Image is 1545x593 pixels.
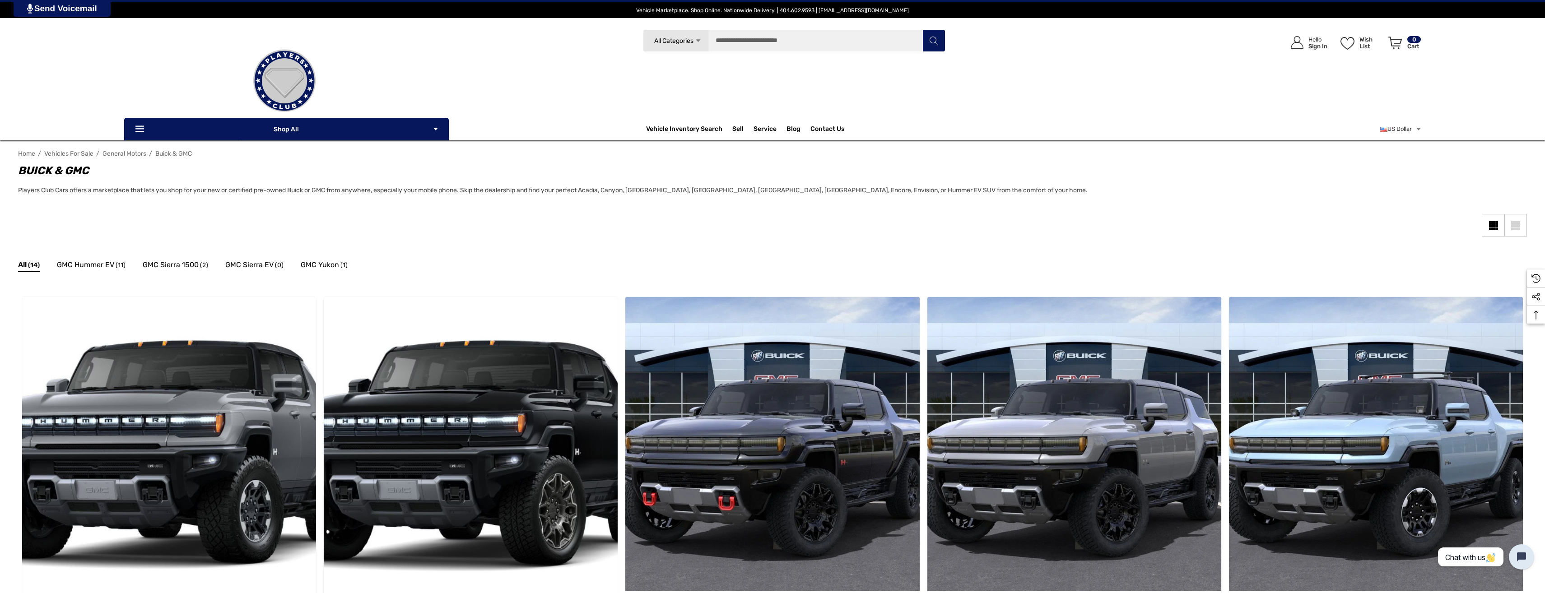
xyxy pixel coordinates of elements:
a: All Categories Icon Arrow Down Icon Arrow Up [643,29,708,52]
a: 2025 GMC Hummer EV Pickup 2X VIN 1GT40BDD8SU115936,$102,280.00 [625,297,919,591]
img: For Sale: 2025 GMC Hummer EV Pickup 3X VIN 1GT40DDA8SU102069 [1229,297,1523,591]
svg: Social Media [1531,292,1540,301]
a: Grid View [1482,214,1504,236]
p: Cart [1407,43,1421,50]
a: Sign in [1280,27,1332,58]
p: 0 [1407,36,1421,43]
a: Home [18,150,35,158]
a: List View [1504,214,1527,236]
svg: Icon Arrow Down [695,37,702,44]
a: 2025 GMC Hummer EV Pickup 3X VIN 1GT40DDA8SU102069,$133,120.00 [1229,297,1523,591]
span: (11) [116,259,126,271]
img: PjwhLS0gR2VuZXJhdG9yOiBHcmF2aXQuaW8gLS0+PHN2ZyB4bWxucz0iaHR0cDovL3d3dy53My5vcmcvMjAwMC9zdmciIHhtb... [27,4,33,14]
span: Sell [732,125,744,135]
a: 2025 GMC Hummer EV Pickup 3X VIN 1GT40DDB0SU115035,$97,829.00 [324,297,618,591]
a: USD [1380,120,1422,138]
span: (1) [340,259,348,271]
svg: Icon Arrow Down [433,126,439,132]
p: Shop All [124,118,449,140]
p: Sign In [1308,43,1327,50]
svg: Review Your Cart [1388,37,1402,49]
a: Vehicle Inventory Search [646,125,722,135]
svg: Top [1527,310,1545,320]
button: Search [922,29,945,52]
a: Button Go To Sub Category GMC Sierra EV [225,259,284,273]
svg: Icon User Account [1291,36,1303,49]
span: GMC Hummer EV [57,259,114,271]
svg: Wish List [1340,37,1354,50]
img: For Sale: 2025 GMC Hummer EV Pickup 3X VIN 1GT40DDB3SU115496 [22,297,316,591]
img: For Sale: 2025 GMC Hummer EV SUV 2X VIN 1GKT0NDE8SU117390 [927,297,1221,591]
span: (2) [200,259,208,271]
p: Hello [1308,36,1327,43]
h1: Buick & GMC [18,162,1378,179]
a: Contact Us [810,125,844,135]
a: Service [754,125,777,135]
a: Cart with 0 items [1384,27,1422,62]
a: Button Go To Sub Category GMC Yukon [301,259,348,273]
span: GMC Yukon [301,259,339,271]
a: Wish List Wish List [1336,27,1384,58]
img: Players Club | Cars For Sale [239,36,330,126]
a: Button Go To Sub Category GMC Hummer EV [57,259,126,273]
svg: Icon Line [134,124,148,134]
a: 2025 GMC Hummer EV SUV 2X VIN 1GKT0NDE8SU117390,$100,020.00 [927,297,1221,591]
a: Button Go To Sub Category GMC Sierra 1500 [143,259,208,273]
a: Buick & GMC [155,150,192,158]
span: (0) [275,259,284,271]
span: (14) [28,259,40,271]
a: Blog [786,125,800,135]
img: For Sale: 2025 GMC Hummer EV Pickup 2X VIN 1GT40BDD8SU115936 [625,297,919,591]
img: For Sale: 2025 GMC Hummer EV Pickup 3X VIN 1GT40DDB0SU115035 [324,297,618,591]
p: Wish List [1359,36,1383,50]
a: Sell [732,120,754,138]
a: Vehicles For Sale [44,150,93,158]
span: Vehicle Marketplace. Shop Online. Nationwide Delivery. | 404.602.9593 | [EMAIL_ADDRESS][DOMAIN_NAME] [636,7,909,14]
a: General Motors [102,150,146,158]
p: Players Club Cars offers a marketplace that lets you shop for your new or certified pre-owned Bui... [18,184,1378,197]
a: 2025 GMC Hummer EV Pickup 3X VIN 1GT40DDB3SU115496,$107,954.00 [22,297,316,591]
span: All Categories [654,37,693,45]
nav: Breadcrumb [18,146,1527,162]
span: GMC Sierra EV [225,259,274,271]
span: GMC Sierra 1500 [143,259,199,271]
span: All [18,259,27,271]
svg: Recently Viewed [1531,274,1540,283]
